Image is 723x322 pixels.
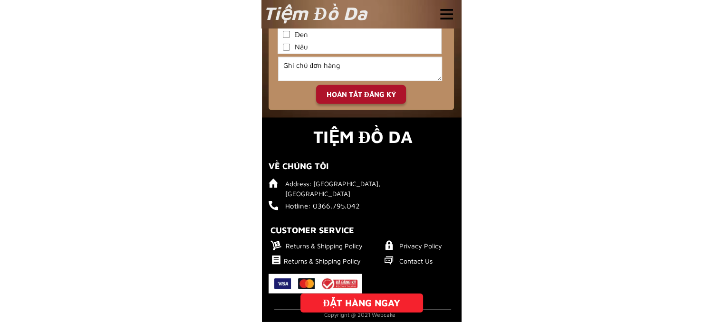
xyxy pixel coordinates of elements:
[270,224,370,237] h4: CUSTOMER SERVICE
[300,296,423,310] div: ĐẶT HÀNG NGAY
[286,241,381,251] p: Returns & Shipping Policy
[285,201,391,212] h6: Hotline: 0366.795.042
[283,31,290,38] input: Đen
[316,89,406,100] div: HOÀN TẤT ĐĂNG KÝ
[278,124,447,150] h3: TIỆM ĐỒ DA
[269,160,407,172] p: VỀ CHÚNG TÔI
[283,44,290,51] input: Nâu
[272,311,448,319] p: Copyrignt @ 2021 Webcake
[399,256,459,266] p: Contact Us
[285,179,429,199] h6: Address: [GEOGRAPHIC_DATA], [GEOGRAPHIC_DATA]
[295,42,308,53] span: Nâu
[295,29,308,40] span: Đen
[399,241,458,251] p: Privacy Policy
[284,256,379,266] p: Returns & Shipping Policy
